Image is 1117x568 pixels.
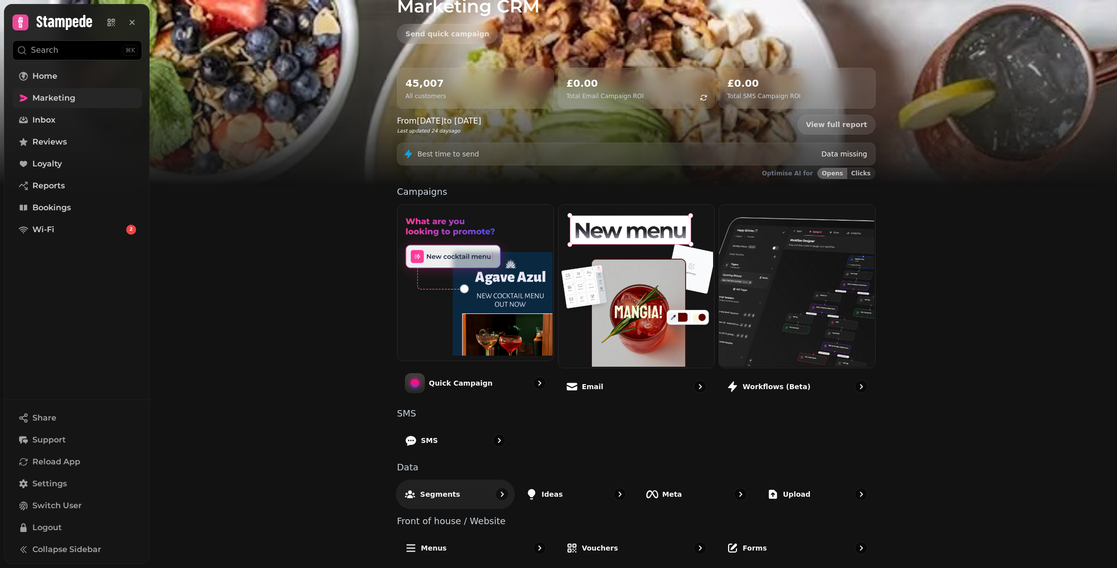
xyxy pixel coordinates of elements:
span: Bookings [32,202,71,214]
span: Opens [822,170,843,176]
svg: go to [615,489,625,499]
p: Upload [783,489,810,499]
h2: £0.00 [566,76,644,90]
p: From [DATE] to [DATE] [397,115,481,127]
a: Forms [719,534,876,563]
a: Reviews [12,132,142,152]
span: Settings [32,478,67,490]
p: Data missing [821,149,867,159]
button: Collapse Sidebar [12,540,142,560]
span: Reviews [32,136,67,148]
svg: go to [736,489,745,499]
p: Last updated 24 days ago [397,127,481,135]
svg: go to [494,435,504,445]
span: 2 [130,226,133,233]
p: Data [397,463,876,472]
h2: 45,007 [405,76,446,90]
svg: go to [695,543,705,553]
svg: go to [535,378,545,388]
svg: go to [856,489,866,499]
a: Workflows (beta)Workflows (beta) [719,204,876,401]
button: Reload App [12,452,142,472]
p: Quick Campaign [429,378,493,388]
svg: go to [695,382,705,392]
a: Inbox [12,110,142,130]
button: Opens [817,168,847,179]
a: Ideas [518,480,634,509]
p: All customers [405,92,446,100]
svg: go to [535,543,545,553]
span: Share [32,412,56,424]
a: Home [12,66,142,86]
button: Switch User [12,496,142,516]
span: Logout [32,522,62,534]
span: Support [32,434,66,446]
button: Support [12,430,142,450]
p: Total Email Campaign ROI [566,92,644,100]
a: Upload [759,480,876,509]
svg: go to [856,382,866,392]
p: Email [582,382,603,392]
p: Forms [743,543,766,553]
span: Send quick campaign [405,30,489,37]
span: Home [32,70,57,82]
p: Campaigns [397,187,876,196]
a: Settings [12,474,142,494]
span: Clicks [851,170,871,176]
a: EmailEmail [558,204,715,401]
span: Reload App [32,456,80,468]
p: Workflows (beta) [743,382,810,392]
h2: £0.00 [727,76,800,90]
span: Loyalty [32,158,62,170]
span: Marketing [32,92,75,104]
a: Menus [397,534,554,563]
span: Inbox [32,114,55,126]
a: Segments [396,479,515,509]
p: Vouchers [582,543,618,553]
p: Best time to send [417,149,479,159]
p: SMS [397,409,876,418]
a: Wi-Fi2 [12,220,142,240]
img: Email [558,204,714,367]
a: Marketing [12,88,142,108]
span: Switch User [32,500,82,512]
p: Meta [662,489,682,499]
a: Loyalty [12,154,142,174]
a: Bookings [12,198,142,218]
button: Share [12,408,142,428]
span: Collapse Sidebar [32,544,101,556]
button: Search⌘K [12,40,142,60]
p: Menus [421,543,447,553]
p: Ideas [542,489,563,499]
button: Send quick campaign [397,24,498,44]
p: Front of house / Website [397,517,876,526]
svg: go to [497,489,507,499]
p: Optimise AI for [762,169,813,177]
button: Logout [12,518,142,538]
button: refresh [695,89,712,106]
a: Vouchers [558,534,715,563]
img: Workflows (beta) [718,204,874,367]
span: Wi-Fi [32,224,54,236]
a: SMS [397,426,514,455]
img: Quick Campaign [396,204,553,360]
a: Meta [638,480,755,509]
button: Clicks [847,168,875,179]
p: Search [31,44,58,56]
svg: go to [856,543,866,553]
span: Reports [32,180,65,192]
p: Segments [420,489,460,499]
p: Total SMS Campaign ROI [727,92,800,100]
div: ⌘K [123,45,138,56]
a: Reports [12,176,142,196]
a: Quick CampaignQuick Campaign [397,204,554,401]
p: SMS [421,435,438,445]
a: View full report [797,115,876,135]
